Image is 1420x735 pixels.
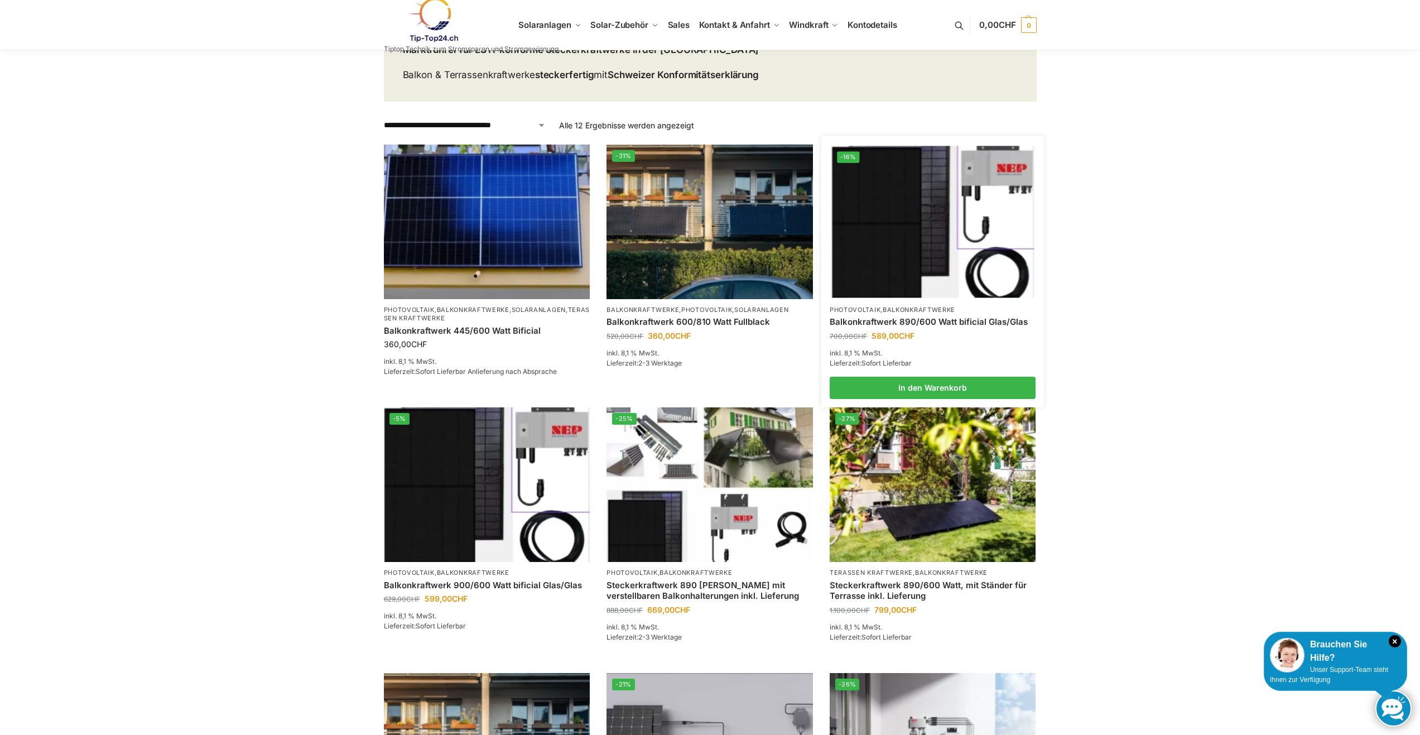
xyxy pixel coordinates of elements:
img: Bificiales Hochleistungsmodul [831,146,1034,297]
img: Bificiales Hochleistungsmodul [384,407,590,562]
a: Balkonkraftwerk 900/600 Watt bificial Glas/Glas [384,580,590,591]
a: -27%Steckerkraftwerk 890/600 Watt, mit Ständer für Terrasse inkl. Lieferung [830,407,1036,562]
span: Solaranlagen [518,20,571,30]
a: Balkonkraftwerke [883,306,955,314]
span: CHF [901,605,917,614]
p: , [830,569,1036,577]
a: Balkonkraftwerk 600/810 Watt Fullblack [606,316,813,328]
a: Photovoltaik [384,569,435,577]
a: Balkonkraftwerke [660,569,732,577]
div: Brauchen Sie Hilfe? [1270,638,1401,665]
span: Unser Support-Team steht Ihnen zur Verfügung [1270,666,1388,684]
a: Solaranlagen [734,306,788,314]
p: Tiptop Technik zum Stromsparen und Stromgewinnung [384,46,559,52]
p: inkl. 8,1 % MwSt. [606,622,813,632]
bdi: 520,00 [606,332,643,340]
a: Balkonkraftwerke [915,569,988,577]
i: Schließen [1389,635,1401,647]
a: -25%860 Watt Komplett mit Balkonhalterung [606,407,813,562]
a: -16%Bificiales Hochleistungsmodul [831,146,1034,297]
span: Lieferzeit: [606,359,682,367]
a: Steckerkraftwerk 890/600 Watt, mit Ständer für Terrasse inkl. Lieferung [830,580,1036,602]
img: Steckerkraftwerk 890/600 Watt, mit Ständer für Terrasse inkl. Lieferung [830,407,1036,562]
a: Terassen Kraftwerke [830,569,913,577]
bdi: 360,00 [648,331,691,340]
a: Balkonkraftwerk 445/600 Watt Bificial [384,325,590,337]
span: CHF [629,606,643,614]
span: Windkraft [789,20,828,30]
p: , , , [384,306,590,323]
bdi: 629,00 [384,595,420,603]
a: Photovoltaik [606,569,657,577]
span: Solar-Zubehör [590,20,648,30]
span: CHF [411,339,427,349]
a: Balkonkraftwerke [437,306,509,314]
span: Sales [668,20,690,30]
span: Sofort Lieferbar [861,633,912,641]
select: Shop-Reihenfolge [384,119,546,131]
a: In den Warenkorb legen: „Balkonkraftwerk 890/600 Watt bificial Glas/Glas“ [830,377,1036,399]
p: inkl. 8,1 % MwSt. [384,357,590,367]
bdi: 799,00 [874,605,917,614]
span: Sofort Lieferbar Anlieferung nach Absprache [416,367,557,376]
bdi: 599,00 [425,594,468,603]
bdi: 1.100,00 [830,606,870,614]
span: Sofort Lieferbar [861,359,912,367]
a: 0,00CHF 0 [979,8,1036,42]
img: Solaranlage für den kleinen Balkon [384,145,590,299]
a: Steckerkraftwerk 890 Watt mit verstellbaren Balkonhalterungen inkl. Lieferung [606,580,813,602]
a: Balkonkraftwerke [606,306,679,314]
span: 2-3 Werktage [638,359,682,367]
bdi: 589,00 [872,331,914,340]
a: Balkonkraftwerk 890/600 Watt bificial Glas/Glas [830,316,1036,328]
p: Balkon & Terrassenkraftwerke mit [403,68,759,83]
p: , [606,569,813,577]
span: Lieferzeit: [830,633,912,641]
span: CHF [452,594,468,603]
span: CHF [675,605,690,614]
span: Lieferzeit: [384,367,557,376]
span: Sofort Lieferbar [416,622,466,630]
span: CHF [856,606,870,614]
a: -5%Bificiales Hochleistungsmodul [384,407,590,562]
span: 2-3 Werktage [638,633,682,641]
a: Photovoltaik [384,306,435,314]
span: Lieferzeit: [830,359,912,367]
span: Kontodetails [848,20,897,30]
img: 2 Balkonkraftwerke [606,145,813,299]
span: 0 [1021,17,1037,33]
span: CHF [899,331,914,340]
strong: steckerfertig [535,69,594,80]
a: Balkonkraftwerke [437,569,509,577]
span: CHF [675,331,691,340]
a: Solaranlagen [512,306,566,314]
span: Kontakt & Anfahrt [699,20,770,30]
a: Photovoltaik [681,306,732,314]
span: 0,00 [979,20,1015,30]
a: -31%2 Balkonkraftwerke [606,145,813,299]
bdi: 700,00 [830,332,867,340]
bdi: 669,00 [647,605,690,614]
p: Alle 12 Ergebnisse werden angezeigt [559,119,694,131]
span: Lieferzeit: [384,622,466,630]
span: CHF [999,20,1016,30]
img: 860 Watt Komplett mit Balkonhalterung [606,407,813,562]
p: , [384,569,590,577]
img: Customer service [1270,638,1305,672]
span: CHF [853,332,867,340]
p: inkl. 8,1 % MwSt. [384,611,590,621]
strong: Schweizer Konformitätserklärung [608,69,759,80]
p: , [830,306,1036,314]
span: CHF [406,595,420,603]
span: CHF [629,332,643,340]
bdi: 360,00 [384,339,427,349]
bdi: 888,00 [606,606,643,614]
p: inkl. 8,1 % MwSt. [606,348,813,358]
span: Lieferzeit: [606,633,682,641]
p: inkl. 8,1 % MwSt. [830,622,1036,632]
a: Photovoltaik [830,306,880,314]
p: , , [606,306,813,314]
p: inkl. 8,1 % MwSt. [830,348,1036,358]
a: Terassen Kraftwerke [384,306,590,322]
